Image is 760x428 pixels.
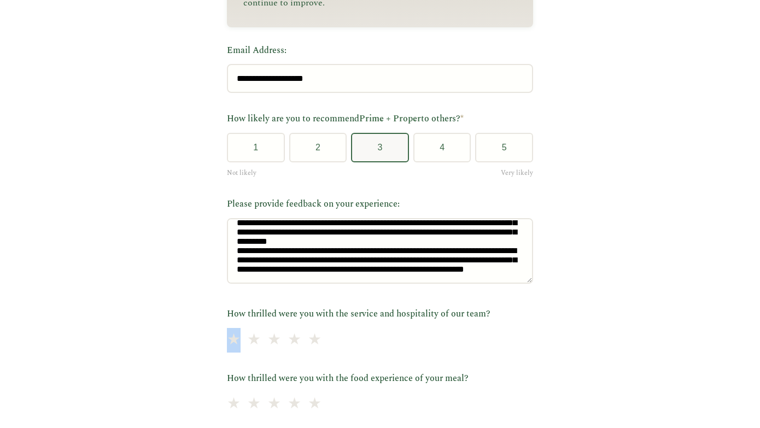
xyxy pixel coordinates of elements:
span: ★ [288,328,301,353]
label: How likely are you to recommend to others? [227,112,533,126]
span: ★ [288,392,301,417]
label: How thrilled were you with the service and hospitality of our team? [227,307,533,321]
span: Prime + Proper [359,112,421,125]
span: ★ [227,328,241,353]
button: 3 [351,133,409,162]
button: 2 [289,133,347,162]
label: Please provide feedback on your experience: [227,197,533,212]
span: ★ [267,392,281,417]
span: ★ [308,392,321,417]
span: ★ [247,392,261,417]
button: 5 [475,133,533,162]
span: ★ [308,328,321,353]
span: Not likely [227,168,256,178]
label: Email Address: [227,44,533,58]
button: 1 [227,133,285,162]
span: ★ [227,392,241,417]
label: How thrilled were you with the food experience of your meal? [227,372,533,386]
span: Very likely [501,168,533,178]
span: ★ [267,328,281,353]
button: 4 [413,133,471,162]
span: ★ [247,328,261,353]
